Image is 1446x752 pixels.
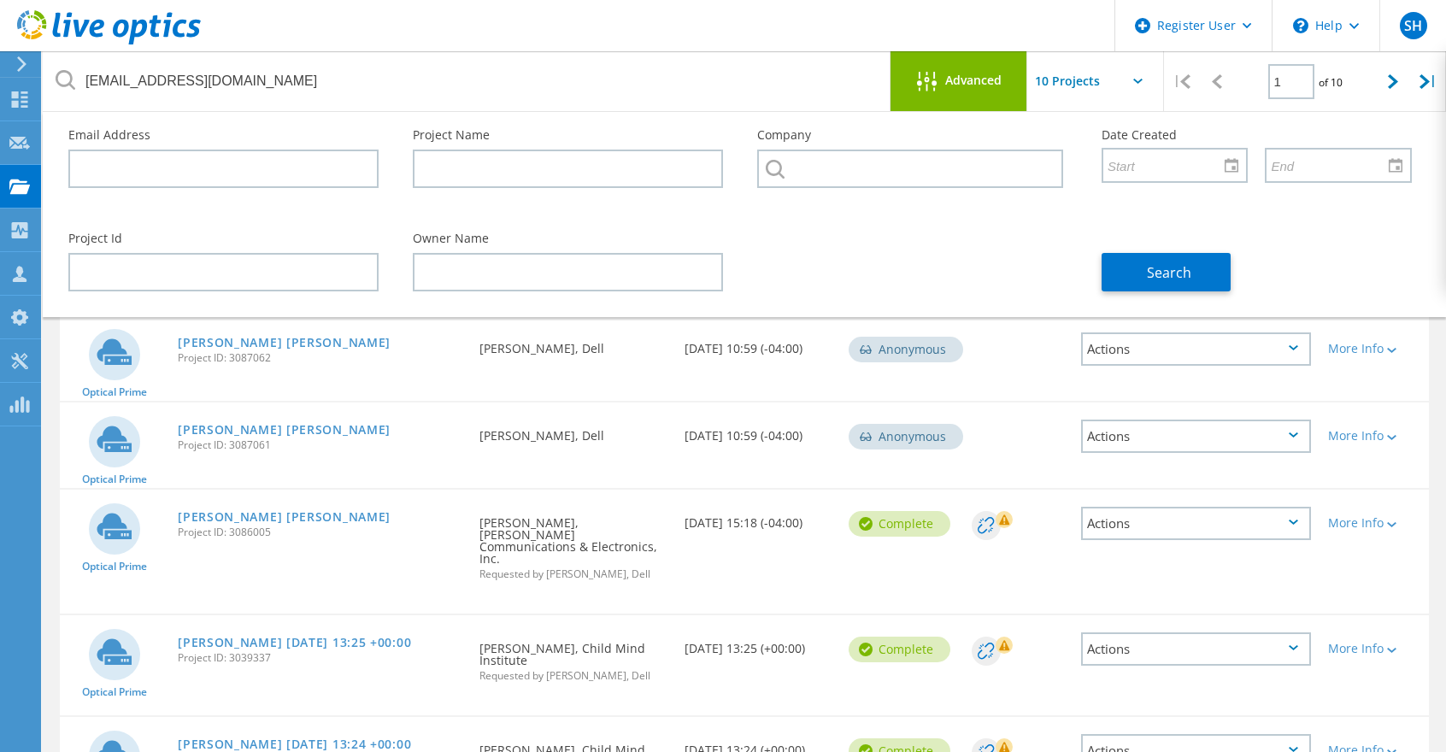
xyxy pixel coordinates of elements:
svg: \n [1293,18,1308,33]
a: Live Optics Dashboard [17,36,201,48]
span: Optical Prime [82,387,147,397]
div: More Info [1328,517,1420,529]
div: More Info [1328,430,1420,442]
div: [DATE] 10:59 (-04:00) [676,315,840,372]
a: [PERSON_NAME] [PERSON_NAME] [178,511,391,523]
div: [PERSON_NAME], Dell [471,315,676,372]
input: End [1267,149,1397,181]
div: Actions [1081,507,1310,540]
label: Project Id [68,232,379,244]
button: Search [1102,253,1231,291]
div: | [1411,51,1446,112]
a: [PERSON_NAME] [DATE] 13:25 +00:00 [178,637,411,649]
div: Actions [1081,332,1310,366]
div: Anonymous [849,424,963,449]
div: | [1164,51,1199,112]
div: [PERSON_NAME], Dell [471,402,676,459]
a: [PERSON_NAME] [DATE] 13:24 +00:00 [178,738,411,750]
span: Project ID: 3039337 [178,653,461,663]
span: Requested by [PERSON_NAME], Dell [479,569,667,579]
div: [DATE] 15:18 (-04:00) [676,490,840,546]
input: Start [1103,149,1234,181]
label: Project Name [413,129,723,141]
a: [PERSON_NAME] [PERSON_NAME] [178,337,391,349]
span: Optical Prime [82,561,147,572]
span: Search [1147,263,1191,282]
div: Actions [1081,632,1310,666]
span: Optical Prime [82,474,147,485]
div: Complete [849,637,950,662]
div: More Info [1328,643,1420,655]
input: Search projects by name, owner, ID, company, etc [43,51,891,111]
label: Email Address [68,129,379,141]
span: Requested by [PERSON_NAME], Dell [479,671,667,681]
div: More Info [1328,343,1420,355]
span: Project ID: 3087062 [178,353,461,363]
div: [DATE] 13:25 (+00:00) [676,615,840,672]
a: [PERSON_NAME] [PERSON_NAME] [178,424,391,436]
div: [PERSON_NAME], [PERSON_NAME] Communications & Electronics, Inc. [471,490,676,596]
span: Optical Prime [82,687,147,697]
div: [PERSON_NAME], Child Mind Institute [471,615,676,698]
div: [DATE] 10:59 (-04:00) [676,402,840,459]
div: Actions [1081,420,1310,453]
span: SH [1404,19,1422,32]
div: Complete [849,511,950,537]
label: Company [757,129,1067,141]
label: Date Created [1102,129,1412,141]
span: Advanced [945,74,1002,86]
span: Project ID: 3087061 [178,440,461,450]
label: Owner Name [413,232,723,244]
div: Anonymous [849,337,963,362]
span: of 10 [1319,75,1343,90]
span: Project ID: 3086005 [178,527,461,538]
